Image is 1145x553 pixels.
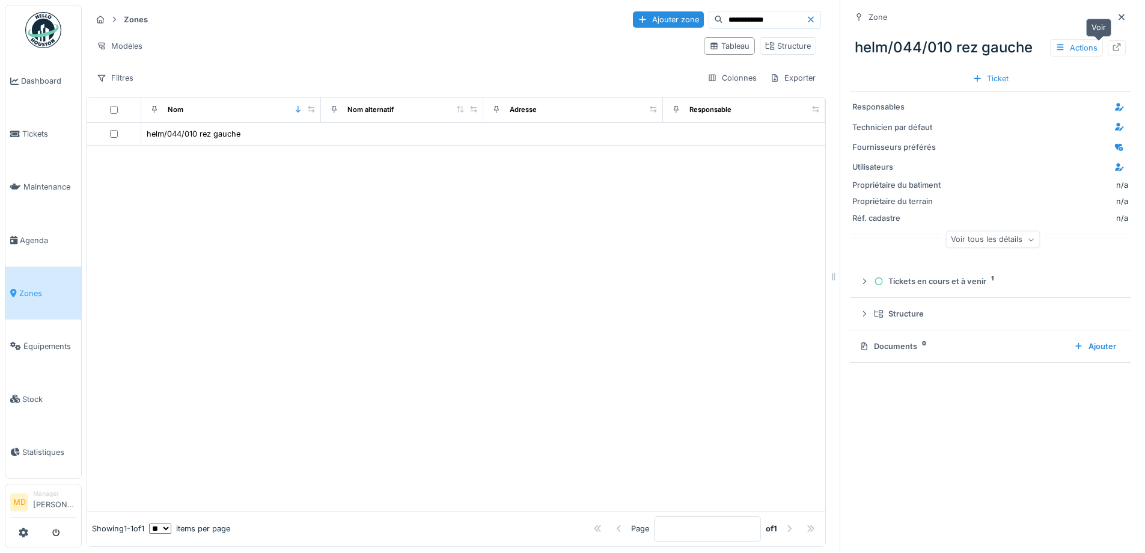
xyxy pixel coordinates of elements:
div: Technicien par défaut [852,122,942,133]
summary: Tickets en cours et à venir1 [855,270,1126,292]
div: Colonnes [702,69,762,87]
a: Stock [5,372,81,425]
div: n/a [947,212,1128,224]
span: Zones [19,288,76,299]
li: [PERSON_NAME] [33,489,76,515]
div: Voir [1086,19,1111,36]
div: Réf. cadastre [852,212,942,224]
div: Propriétaire du batiment [852,179,942,191]
summary: Documents0Ajouter [855,335,1126,357]
span: Dashboard [21,75,76,87]
div: Ajouter zone [633,11,704,28]
div: Showing 1 - 1 of 1 [92,523,144,534]
div: Actions [1050,39,1103,57]
div: Zone [869,11,887,23]
div: Nom alternatif [347,105,394,115]
div: n/a [947,196,1128,207]
a: Zones [5,267,81,320]
div: Voir tous les détails [945,231,1040,249]
summary: Structure [855,303,1126,325]
a: Agenda [5,214,81,267]
div: Adresse [510,105,537,115]
div: Documents [860,341,1064,352]
li: MD [10,493,28,511]
span: Équipements [23,341,76,352]
span: Maintenance [23,181,76,193]
span: Tickets [22,128,76,140]
a: MD Manager[PERSON_NAME] [10,489,76,518]
div: Nom [168,105,183,115]
div: Page [631,523,649,534]
div: Responsables [852,101,942,113]
span: Stock [22,394,76,405]
div: Structure [874,308,1116,320]
div: Responsable [689,105,731,115]
a: Maintenance [5,161,81,214]
a: Statistiques [5,425,81,478]
strong: Zones [119,14,153,25]
div: Ticket [968,70,1013,87]
div: helm/044/010 rez gauche [147,128,240,140]
div: Tableau [709,40,750,52]
a: Dashboard [5,55,81,108]
div: Modèles [91,37,148,55]
div: Propriétaire du terrain [852,196,942,207]
div: Utilisateurs [852,161,942,173]
div: n/a [1116,179,1128,191]
a: Tickets [5,108,81,161]
div: helm/044/010 rez gauche [850,32,1131,63]
a: Équipements [5,320,81,372]
strong: of 1 [766,523,777,534]
div: Exporter [765,69,821,87]
span: Agenda [20,235,76,246]
img: Badge_color-CXgf-gQk.svg [25,12,61,48]
div: items per page [149,523,230,534]
div: Structure [765,40,811,52]
div: Manager [33,489,76,498]
div: Tickets en cours et à venir [874,276,1116,287]
div: Filtres [91,69,139,87]
div: Ajouter [1069,338,1121,354]
span: Statistiques [22,446,76,458]
div: Fournisseurs préférés [852,141,942,153]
